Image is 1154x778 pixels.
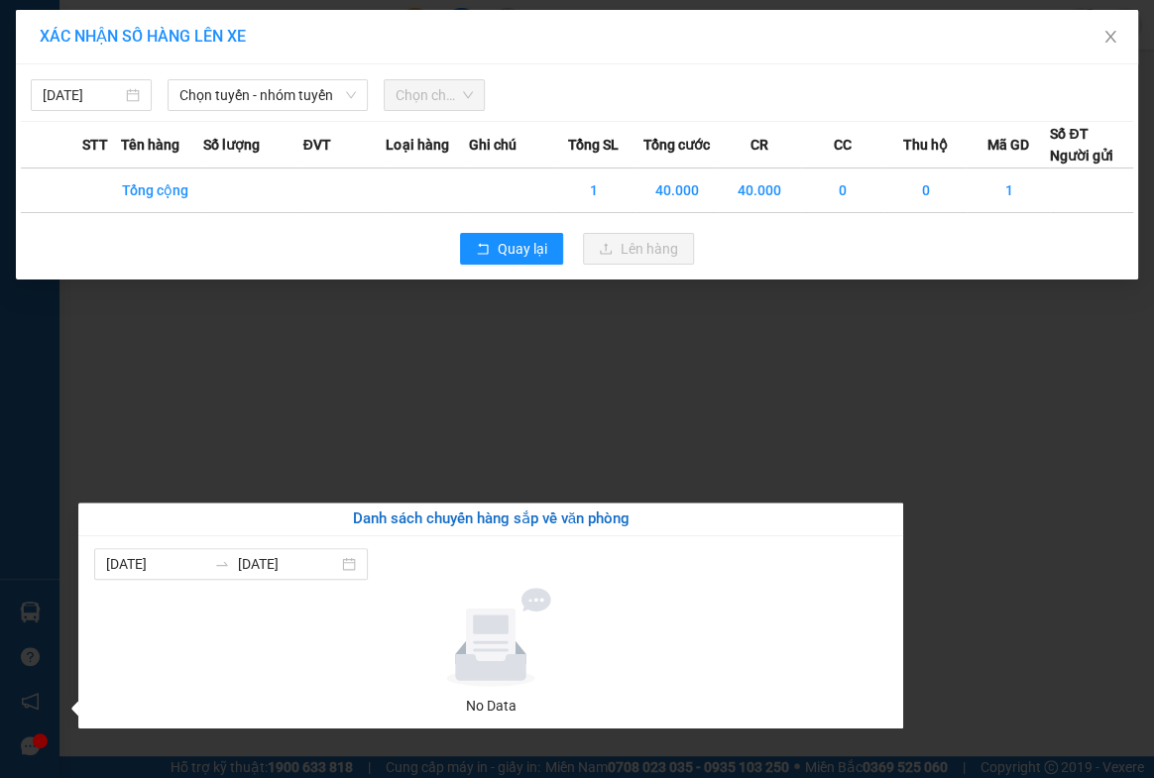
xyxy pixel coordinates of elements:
[967,168,1050,213] td: 1
[120,134,178,156] span: Tên hàng
[987,134,1029,156] span: Mã GD
[903,134,948,156] span: Thu hộ
[214,556,230,572] span: to
[303,134,331,156] span: ĐVT
[642,134,709,156] span: Tổng cước
[460,233,563,265] button: rollbackQuay lại
[43,84,122,106] input: 15/10/2025
[750,134,768,156] span: CR
[568,134,619,156] span: Tổng SL
[120,168,203,213] td: Tổng cộng
[94,507,887,531] div: Danh sách chuyến hàng sắp về văn phòng
[238,553,338,575] input: Đến ngày
[833,134,851,156] span: CC
[801,168,884,213] td: 0
[102,695,879,717] div: No Data
[82,134,108,156] span: STT
[203,134,260,156] span: Số lượng
[214,556,230,572] span: swap-right
[552,168,635,213] td: 1
[396,80,474,110] span: Chọn chuyến
[635,168,719,213] td: 40.000
[179,80,355,110] span: Chọn tuyến - nhóm tuyến
[884,168,968,213] td: 0
[345,89,357,101] span: down
[718,168,801,213] td: 40.000
[40,27,246,46] span: XÁC NHẬN SỐ HÀNG LÊN XE
[476,242,490,258] span: rollback
[1050,123,1113,167] div: Số ĐT Người gửi
[469,134,517,156] span: Ghi chú
[498,238,547,260] span: Quay lại
[386,134,448,156] span: Loại hàng
[106,553,206,575] input: Từ ngày
[1102,29,1118,45] span: close
[1083,10,1138,65] button: Close
[583,233,694,265] button: uploadLên hàng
